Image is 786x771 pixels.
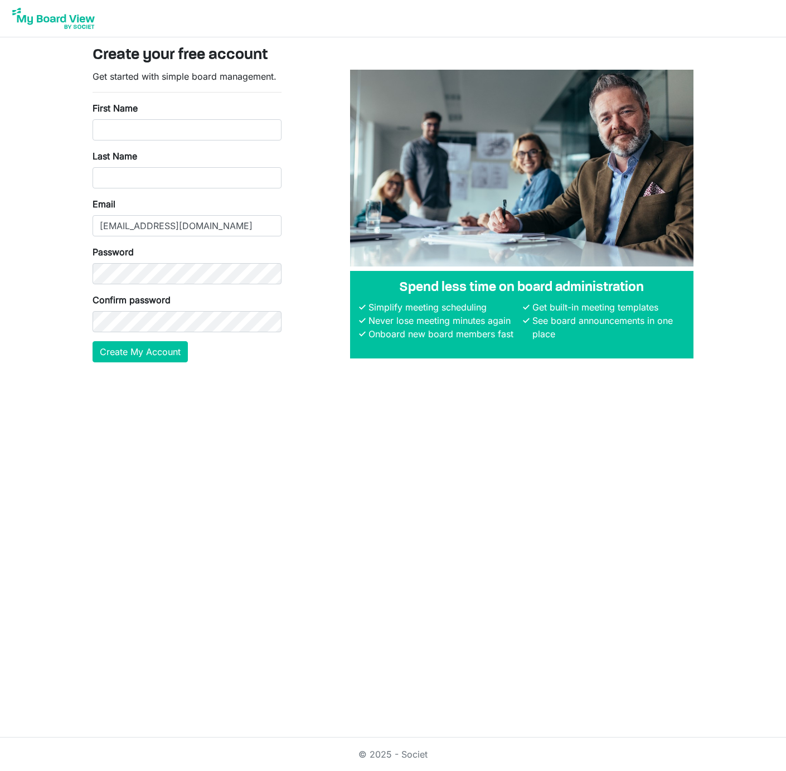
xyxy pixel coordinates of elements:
[93,293,171,307] label: Confirm password
[93,71,276,82] span: Get started with simple board management.
[530,300,685,314] li: Get built-in meeting templates
[366,314,521,327] li: Never lose meeting minutes again
[93,101,138,115] label: First Name
[93,245,134,259] label: Password
[366,327,521,341] li: Onboard new board members fast
[530,314,685,341] li: See board announcements in one place
[93,341,188,362] button: Create My Account
[93,197,115,211] label: Email
[350,70,693,266] img: A photograph of board members sitting at a table
[359,280,685,296] h4: Spend less time on board administration
[93,149,137,163] label: Last Name
[358,749,428,760] a: © 2025 - Societ
[9,4,98,32] img: My Board View Logo
[93,46,693,65] h3: Create your free account
[366,300,521,314] li: Simplify meeting scheduling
